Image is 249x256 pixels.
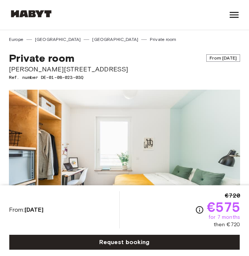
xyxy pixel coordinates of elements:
[195,205,204,214] svg: Check cost overview for full price breakdown. Please note that discounts apply to new joiners onl...
[35,36,81,43] a: [GEOGRAPHIC_DATA]
[225,191,240,200] span: €720
[9,64,240,74] span: [PERSON_NAME][STREET_ADDRESS]
[150,36,176,43] a: Private room
[9,206,43,214] span: From:
[9,52,74,64] span: Private room
[92,36,138,43] a: [GEOGRAPHIC_DATA]
[25,206,43,213] b: [DATE]
[9,74,240,81] span: Ref. number DE-01-08-023-03Q
[206,54,240,62] span: From [DATE]
[9,234,240,250] a: Request booking
[9,90,240,221] img: Marketing picture of unit DE-01-08-023-03Q
[9,10,54,17] img: Habyt
[208,214,240,221] span: for 7 months
[9,36,23,43] a: Europe
[214,221,240,228] span: then €720
[207,200,240,214] span: €575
